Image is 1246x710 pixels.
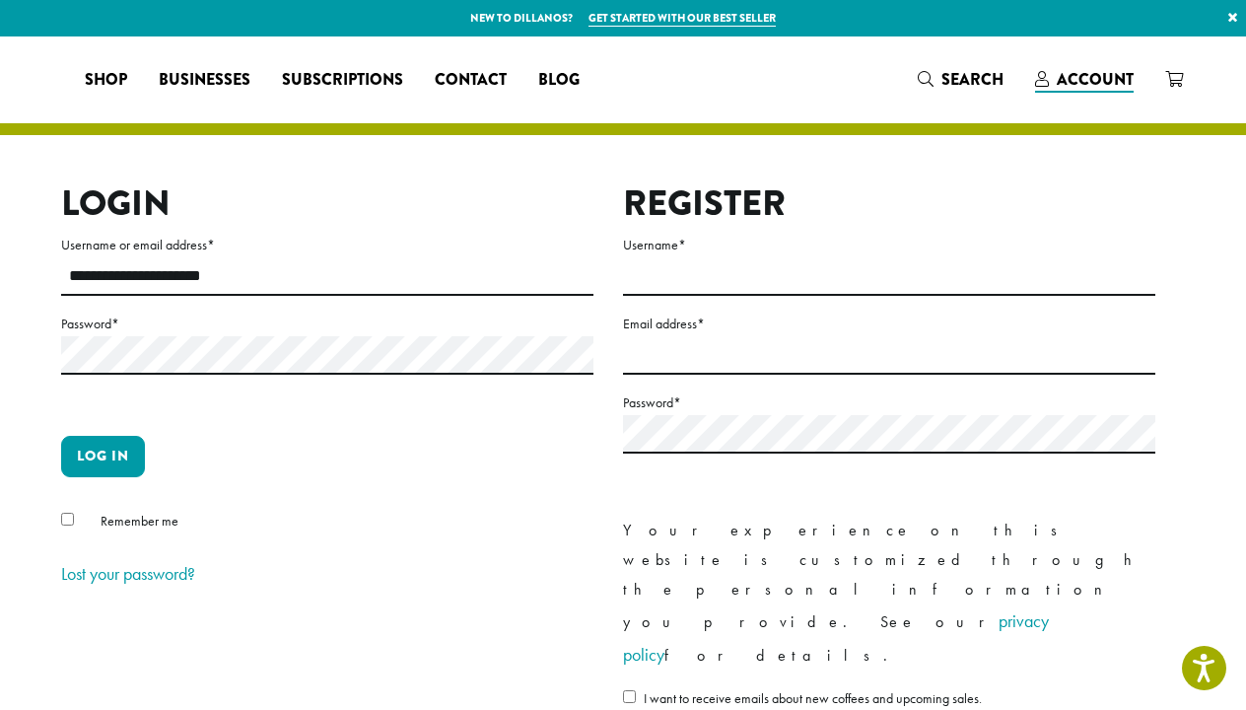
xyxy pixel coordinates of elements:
label: Password [623,390,1155,415]
span: Subscriptions [282,68,403,93]
h2: Login [61,182,593,225]
span: Remember me [101,512,178,530]
h2: Register [623,182,1155,225]
label: Password [61,312,593,336]
a: privacy policy [623,609,1049,666]
span: Shop [85,68,127,93]
span: Search [941,68,1004,91]
span: I want to receive emails about new coffees and upcoming sales. [644,689,982,707]
a: Get started with our best seller [588,10,776,27]
span: Contact [435,68,507,93]
a: Search [902,63,1019,96]
span: Account [1057,68,1134,91]
a: Shop [69,64,143,96]
p: Your experience on this website is customized through the personal information you provide. See o... [623,516,1155,672]
input: I want to receive emails about new coffees and upcoming sales. [623,690,636,703]
button: Log in [61,436,145,477]
a: Lost your password? [61,562,195,585]
span: Businesses [159,68,250,93]
label: Username [623,233,1155,257]
label: Email address [623,312,1155,336]
span: Blog [538,68,580,93]
label: Username or email address [61,233,593,257]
